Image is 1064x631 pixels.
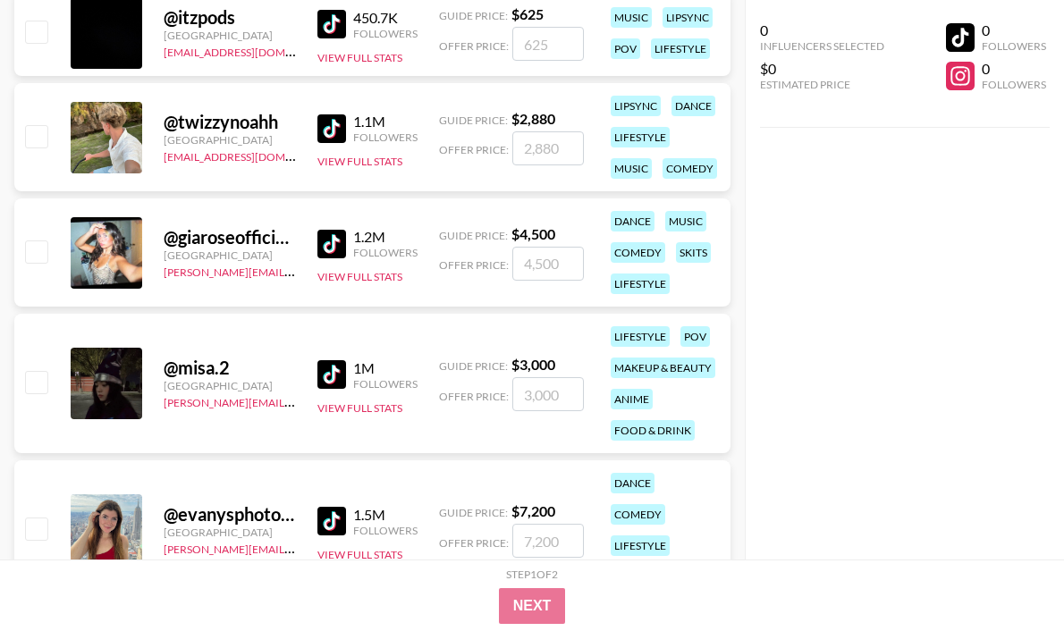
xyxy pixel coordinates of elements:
span: Offer Price: [439,258,509,272]
span: Guide Price: [439,506,508,519]
div: Step 1 of 2 [506,568,558,581]
div: Followers [353,27,418,40]
a: [PERSON_NAME][EMAIL_ADDRESS][DOMAIN_NAME] [164,262,428,279]
div: 1.5M [353,506,418,524]
img: TikTok [317,114,346,143]
img: TikTok [317,10,346,38]
strong: $ 2,880 [511,110,555,127]
div: [GEOGRAPHIC_DATA] [164,29,296,42]
div: comedy [663,158,717,179]
div: skits [676,242,711,263]
div: dance [611,211,654,231]
strong: $ 7,200 [511,502,555,519]
div: music [611,7,652,28]
span: Guide Price: [439,229,508,242]
span: Offer Price: [439,390,509,403]
div: $0 [760,60,884,78]
input: 3,000 [512,377,584,411]
div: [GEOGRAPHIC_DATA] [164,526,296,539]
img: TikTok [317,507,346,535]
span: Offer Price: [439,39,509,53]
div: pov [680,326,710,347]
div: 450.7K [353,9,418,27]
div: comedy [611,242,665,263]
div: lifestyle [651,38,710,59]
div: dance [611,473,654,493]
input: 7,200 [512,524,584,558]
button: View Full Stats [317,155,402,168]
span: Offer Price: [439,143,509,156]
div: 1M [353,359,418,377]
div: makeup & beauty [611,358,715,378]
strong: $ 3,000 [511,356,555,373]
span: Guide Price: [439,9,508,22]
div: Estimated Price [760,78,884,91]
div: [GEOGRAPHIC_DATA] [164,379,296,392]
img: TikTok [317,230,346,258]
button: View Full Stats [317,548,402,561]
span: Guide Price: [439,359,508,373]
span: Guide Price: [439,114,508,127]
div: @ evanysphotography [164,503,296,526]
div: 1.2M [353,228,418,246]
div: Followers [353,246,418,259]
div: Followers [353,130,418,144]
div: lipsync [663,7,713,28]
div: Influencers Selected [760,39,884,53]
div: music [665,211,706,231]
div: comedy [611,504,665,525]
div: @ giaroseofficial10 [164,226,296,248]
a: [PERSON_NAME][EMAIL_ADDRESS][DOMAIN_NAME] [164,539,428,556]
div: Followers [353,377,418,391]
strong: $ 4,500 [511,225,555,242]
iframe: Drift Widget Chat Controller [975,542,1043,610]
input: 4,500 [512,247,584,281]
button: Next [499,588,566,624]
img: TikTok [317,360,346,389]
a: [PERSON_NAME][EMAIL_ADDRESS][DOMAIN_NAME] [164,392,428,409]
div: Followers [353,524,418,537]
div: Followers [982,39,1046,53]
button: View Full Stats [317,270,402,283]
div: music [611,158,652,179]
div: food & drink [611,420,695,441]
div: 0 [760,21,884,39]
div: 0 [982,21,1046,39]
span: Offer Price: [439,536,509,550]
div: dance [671,96,715,116]
div: lifestyle [611,326,670,347]
div: @ misa.2 [164,357,296,379]
div: @ itzpods [164,6,296,29]
a: [EMAIL_ADDRESS][DOMAIN_NAME] [164,42,343,59]
div: lifestyle [611,127,670,147]
div: 1.1M [353,113,418,130]
input: 625 [512,27,584,61]
div: anime [611,389,653,409]
div: 0 [982,60,1046,78]
div: lifestyle [611,535,670,556]
button: View Full Stats [317,51,402,64]
div: [GEOGRAPHIC_DATA] [164,248,296,262]
strong: $ 625 [511,5,544,22]
div: [GEOGRAPHIC_DATA] [164,133,296,147]
button: View Full Stats [317,401,402,415]
div: pov [611,38,640,59]
div: Followers [982,78,1046,91]
a: [EMAIL_ADDRESS][DOMAIN_NAME] [164,147,343,164]
div: @ twizzynoahh [164,111,296,133]
div: lipsync [611,96,661,116]
div: lifestyle [611,273,670,294]
input: 2,880 [512,131,584,165]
